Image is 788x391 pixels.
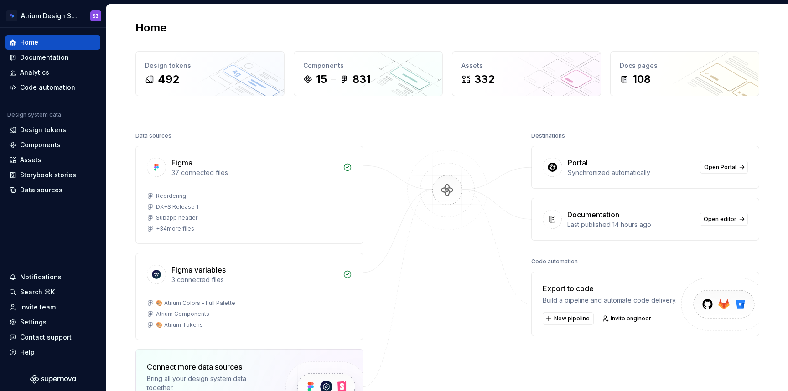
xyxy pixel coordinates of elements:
button: New pipeline [543,312,594,325]
div: SZ [93,12,99,20]
div: Atrium Components [156,310,209,318]
div: Reordering [156,192,186,200]
button: Atrium Design SystemSZ [2,6,104,26]
div: 332 [474,72,495,87]
div: Portal [568,157,588,168]
div: Invite team [20,303,56,312]
div: 3 connected files [171,275,337,284]
span: Open Portal [704,164,736,171]
div: Figma [171,157,192,168]
a: Assets [5,153,100,167]
svg: Supernova Logo [30,375,76,384]
a: Figma37 connected filesReorderingDX+S Release 1Subapp header+34more files [135,146,363,244]
div: Design tokens [20,125,66,134]
div: Components [20,140,61,149]
a: Docs pages108 [610,51,759,96]
div: Design tokens [145,61,275,70]
a: Invite team [5,300,100,314]
div: 15 [316,72,327,87]
span: New pipeline [554,315,590,322]
button: Help [5,345,100,360]
button: Search ⌘K [5,285,100,299]
div: Analytics [20,68,49,77]
div: Last published 14 hours ago [567,220,694,229]
div: Design system data [7,111,61,118]
div: Components [303,61,433,70]
a: Design tokens492 [135,51,285,96]
span: Open editor [704,216,736,223]
div: Docs pages [620,61,750,70]
div: Help [20,348,35,357]
a: Figma variables3 connected files🎨 Atrium Colors - Full PaletteAtrium Components🎨 Atrium Tokens [135,253,363,340]
div: Data sources [20,185,62,195]
div: Documentation [20,53,69,62]
a: Components15831 [294,51,443,96]
div: 🎨 Atrium Tokens [156,321,203,329]
div: 🎨 Atrium Colors - Full Palette [156,299,235,307]
a: Home [5,35,100,50]
a: Invite engineer [599,312,655,325]
div: Build a pipeline and automate code delivery. [543,296,677,305]
div: Subapp header [156,214,197,221]
div: Documentation [567,209,619,220]
div: Settings [20,318,47,327]
div: 492 [158,72,179,87]
a: Settings [5,315,100,329]
div: Code automation [20,83,75,92]
div: DX+S Release 1 [156,203,198,211]
div: Connect more data sources [147,361,270,372]
a: Code automation [5,80,100,95]
div: Storybook stories [20,170,76,180]
div: Code automation [531,255,578,268]
div: Assets [461,61,591,70]
div: Home [20,38,38,47]
div: Assets [20,155,41,165]
button: Notifications [5,270,100,284]
div: Destinations [531,129,565,142]
div: 37 connected files [171,168,337,177]
span: Invite engineer [611,315,651,322]
div: 831 [353,72,371,87]
a: Documentation [5,50,100,65]
a: Components [5,138,100,152]
div: Figma variables [171,264,226,275]
h2: Home [135,21,166,35]
div: Data sources [135,129,171,142]
div: Search ⌘K [20,288,55,297]
div: Synchronized automatically [568,168,695,177]
a: Open Portal [700,161,748,174]
a: Design tokens [5,123,100,137]
img: d4286e81-bf2d-465c-b469-1298f2b8eabd.png [6,10,17,21]
div: Export to code [543,283,677,294]
div: Contact support [20,333,72,342]
a: Storybook stories [5,168,100,182]
div: 108 [632,72,651,87]
div: Atrium Design System [21,11,79,21]
a: Open editor [700,213,748,226]
a: Data sources [5,183,100,197]
div: Notifications [20,273,62,282]
button: Contact support [5,330,100,345]
a: Analytics [5,65,100,80]
a: Assets332 [452,51,601,96]
div: + 34 more files [156,225,194,232]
